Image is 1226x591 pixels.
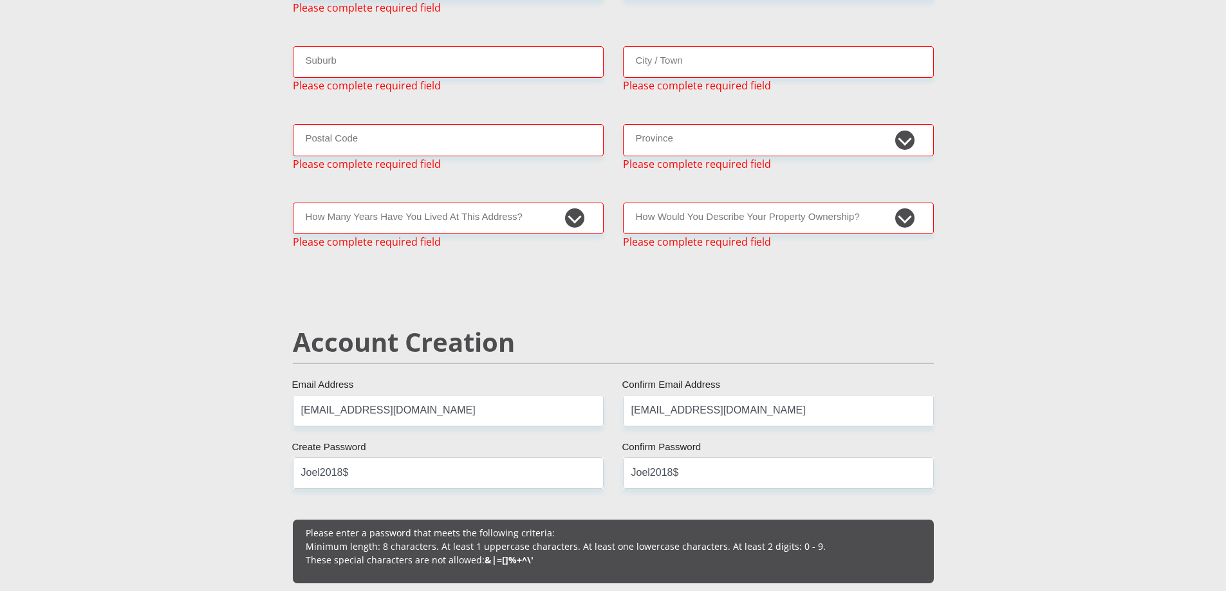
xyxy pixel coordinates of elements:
span: Please complete required field [293,156,441,172]
span: Please complete required field [293,78,441,93]
input: Confirm Email Address [623,395,934,426]
span: Please complete required field [623,234,771,250]
span: Please complete required field [623,156,771,172]
input: Confirm Password [623,457,934,489]
select: Please Select a Province [623,124,934,156]
select: Please select a value [293,203,604,234]
p: Please enter a password that meets the following criteria: Minimum length: 8 characters. At least... [306,526,921,567]
select: Please select a value [623,203,934,234]
input: City [623,46,934,78]
span: Please complete required field [293,234,441,250]
input: Email Address [293,395,604,426]
h2: Account Creation [293,327,934,358]
input: Create Password [293,457,604,489]
input: Postal Code [293,124,604,156]
span: Please complete required field [623,78,771,93]
input: Suburb [293,46,604,78]
b: &|=[]%+^\' [485,554,534,566]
